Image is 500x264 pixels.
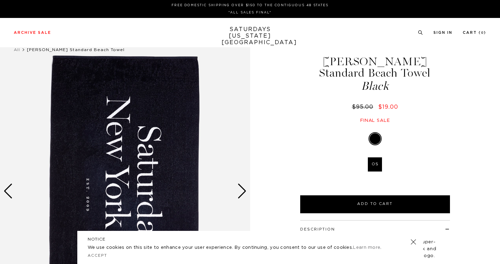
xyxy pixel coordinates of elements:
a: Archive Sale [14,31,51,35]
div: Previous slide [3,184,13,199]
a: All [14,48,20,52]
del: $95.00 [352,104,376,110]
div: Final sale [299,118,451,124]
p: We use cookies on this site to enhance your user experience. By continuing, you consent to our us... [88,244,388,251]
p: FREE DOMESTIC SHIPPING OVER $150 TO THE CONTIGUOUS 48 STATES [17,3,483,8]
a: Cart (0) [463,31,486,35]
button: Description [300,227,335,231]
span: Black [299,80,451,92]
span: [PERSON_NAME] Standard Beach Towel [27,48,125,52]
a: Learn more [353,245,380,250]
button: Add to Cart [300,195,450,213]
p: *ALL SALES FINAL* [17,10,483,15]
small: 0 [481,31,484,35]
span: $19.00 [378,104,398,110]
a: SATURDAYS[US_STATE][GEOGRAPHIC_DATA] [222,26,278,46]
label: Black [370,133,381,144]
h5: NOTICE [88,236,413,242]
div: Next slide [237,184,247,199]
h1: [PERSON_NAME] Standard Beach Towel [299,56,451,92]
a: Accept [88,254,108,257]
a: Sign In [433,31,452,35]
label: OS [368,157,382,172]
